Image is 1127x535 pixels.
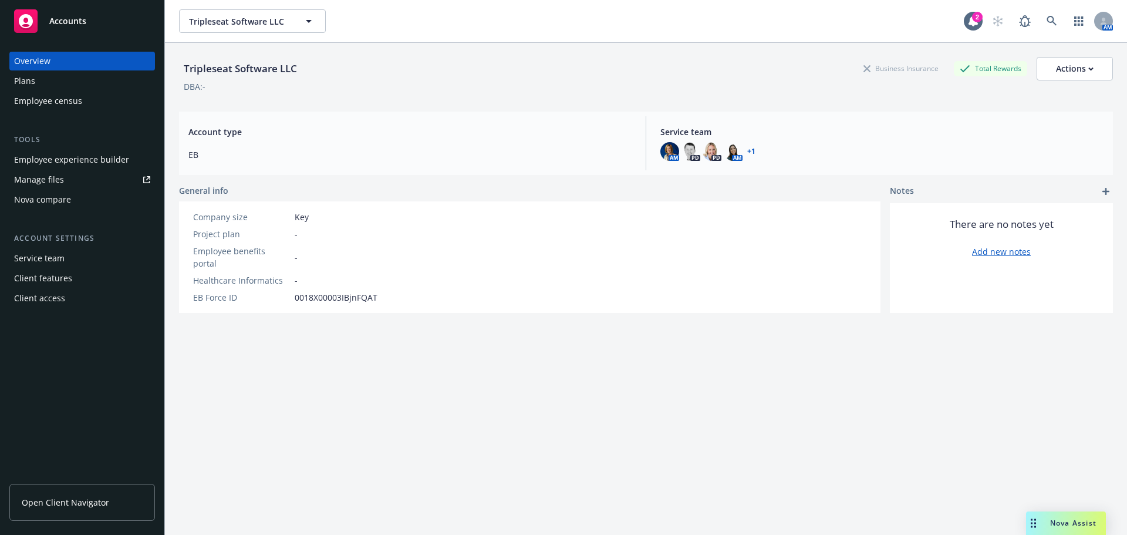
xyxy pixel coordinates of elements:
[9,233,155,244] div: Account settings
[986,9,1010,33] a: Start snowing
[188,149,632,161] span: EB
[1013,9,1037,33] a: Report a Bug
[22,496,109,509] span: Open Client Navigator
[9,269,155,288] a: Client features
[193,291,290,304] div: EB Force ID
[14,269,72,288] div: Client features
[295,274,298,287] span: -
[9,249,155,268] a: Service team
[972,12,983,22] div: 2
[295,211,309,223] span: Key
[9,170,155,189] a: Manage files
[1037,57,1113,80] button: Actions
[14,72,35,90] div: Plans
[295,228,298,240] span: -
[660,126,1104,138] span: Service team
[1026,512,1106,535] button: Nova Assist
[724,142,743,161] img: photo
[295,291,377,304] span: 0018X00003IBjnFQAT
[179,61,302,76] div: Tripleseat Software LLC
[660,142,679,161] img: photo
[950,217,1054,231] span: There are no notes yet
[9,134,155,146] div: Tools
[14,170,64,189] div: Manage files
[189,15,291,28] span: Tripleseat Software LLC
[9,52,155,70] a: Overview
[747,148,755,155] a: +1
[9,289,155,308] a: Client access
[14,190,71,209] div: Nova compare
[193,274,290,287] div: Healthcare Informatics
[9,72,155,90] a: Plans
[14,249,65,268] div: Service team
[14,150,129,169] div: Employee experience builder
[1050,518,1096,528] span: Nova Assist
[14,92,82,110] div: Employee census
[193,228,290,240] div: Project plan
[9,5,155,38] a: Accounts
[1026,512,1041,535] div: Drag to move
[184,80,205,93] div: DBA: -
[1067,9,1091,33] a: Switch app
[9,150,155,169] a: Employee experience builder
[179,9,326,33] button: Tripleseat Software LLC
[681,142,700,161] img: photo
[858,61,944,76] div: Business Insurance
[1040,9,1064,33] a: Search
[179,184,228,197] span: General info
[193,211,290,223] div: Company size
[14,289,65,308] div: Client access
[954,61,1027,76] div: Total Rewards
[890,184,914,198] span: Notes
[9,190,155,209] a: Nova compare
[14,52,50,70] div: Overview
[188,126,632,138] span: Account type
[703,142,721,161] img: photo
[193,245,290,270] div: Employee benefits portal
[1099,184,1113,198] a: add
[1056,58,1094,80] div: Actions
[9,92,155,110] a: Employee census
[49,16,86,26] span: Accounts
[972,245,1031,258] a: Add new notes
[295,251,298,264] span: -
